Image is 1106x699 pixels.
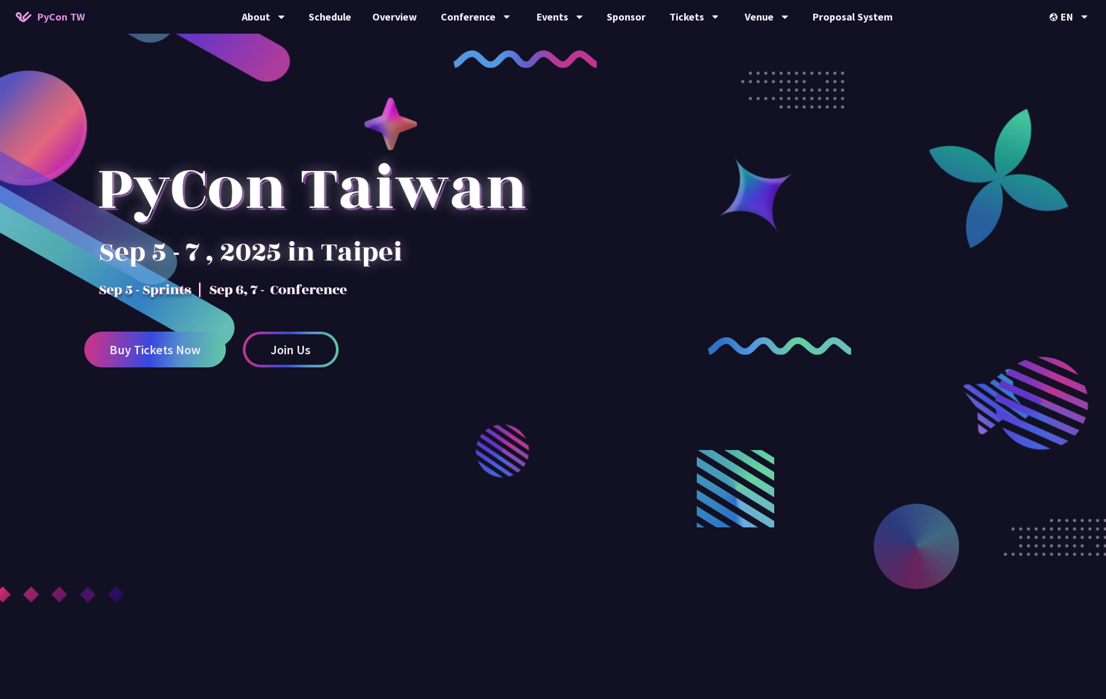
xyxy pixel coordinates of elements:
[110,343,201,356] span: Buy Tickets Now
[84,332,226,367] a: Buy Tickets Now
[708,337,852,355] img: curly-2.e802c9f.png
[16,12,32,22] img: Home icon of PyCon TW 2025
[271,343,311,356] span: Join Us
[1050,13,1060,21] img: Locale Icon
[243,332,339,367] a: Join Us
[453,50,597,68] img: curly-1.ebdbada.png
[37,9,85,25] span: PyCon TW
[5,4,95,30] a: PyCon TW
